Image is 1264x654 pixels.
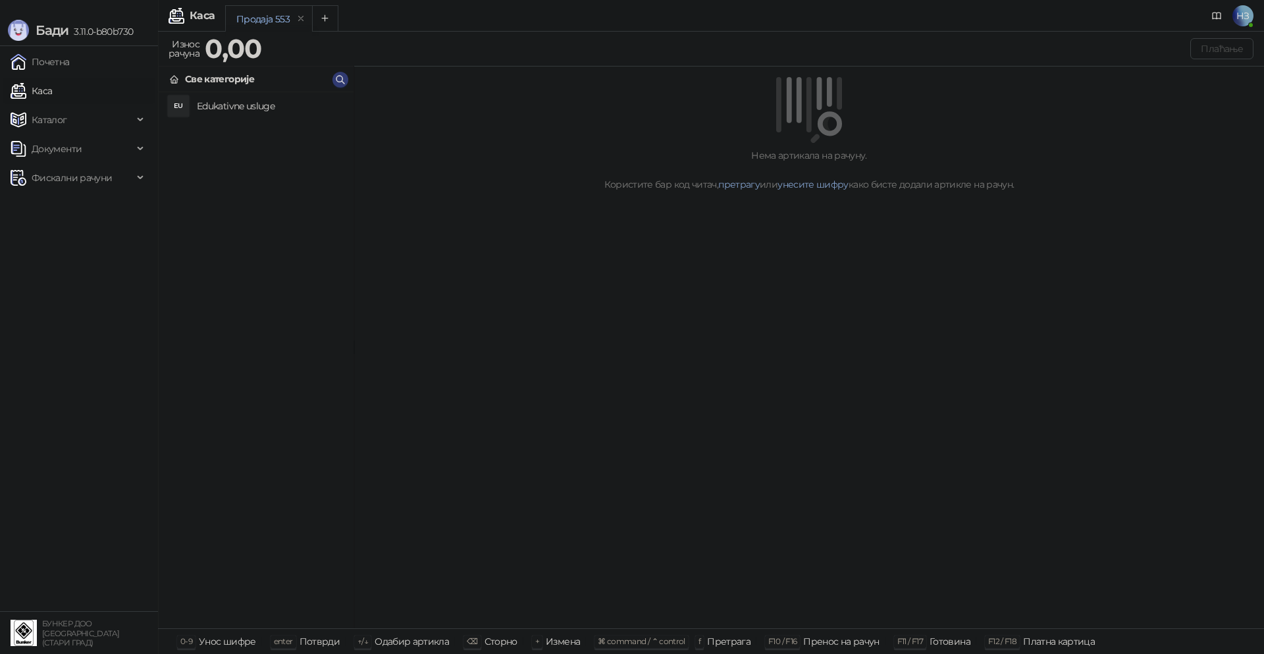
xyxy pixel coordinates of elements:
[205,32,261,65] strong: 0,00
[32,136,82,162] span: Документи
[467,636,477,646] span: ⌫
[274,636,293,646] span: enter
[180,636,192,646] span: 0-9
[11,620,37,646] img: 64x64-companyLogo-d200c298-da26-4023-afd4-f376f589afb5.jpeg
[485,633,517,650] div: Сторно
[718,178,760,190] a: претрагу
[300,633,340,650] div: Потврди
[803,633,879,650] div: Пренос на рачун
[768,636,797,646] span: F10 / F16
[36,22,68,38] span: Бади
[197,95,343,117] h4: Edukativne usluge
[1206,5,1227,26] a: Документација
[236,12,290,26] div: Продаја 553
[32,165,112,191] span: Фискални рачуни
[1232,5,1253,26] span: НЗ
[11,49,70,75] a: Почетна
[42,619,119,647] small: БУНКЕР ДОО [GEOGRAPHIC_DATA] (СТАРИ ГРАД)
[185,72,254,86] div: Све категорије
[930,633,970,650] div: Готовина
[292,13,309,24] button: remove
[1190,38,1253,59] button: Плаћање
[8,20,29,41] img: Logo
[199,633,256,650] div: Унос шифре
[698,636,700,646] span: f
[598,636,685,646] span: ⌘ command / ⌃ control
[375,633,449,650] div: Одабир артикла
[32,107,67,133] span: Каталог
[777,178,849,190] a: унесите шифру
[166,36,202,62] div: Износ рачуна
[312,5,338,32] button: Add tab
[370,148,1248,192] div: Нема артикала на рачуну. Користите бар код читач, или како бисте додали артикле на рачун.
[168,95,189,117] div: EU
[11,78,52,104] a: Каса
[707,633,750,650] div: Претрага
[68,26,133,38] span: 3.11.0-b80b730
[190,11,215,21] div: Каса
[159,92,354,628] div: grid
[897,636,923,646] span: F11 / F17
[988,636,1016,646] span: F12 / F18
[1023,633,1095,650] div: Платна картица
[535,636,539,646] span: +
[357,636,368,646] span: ↑/↓
[546,633,580,650] div: Измена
